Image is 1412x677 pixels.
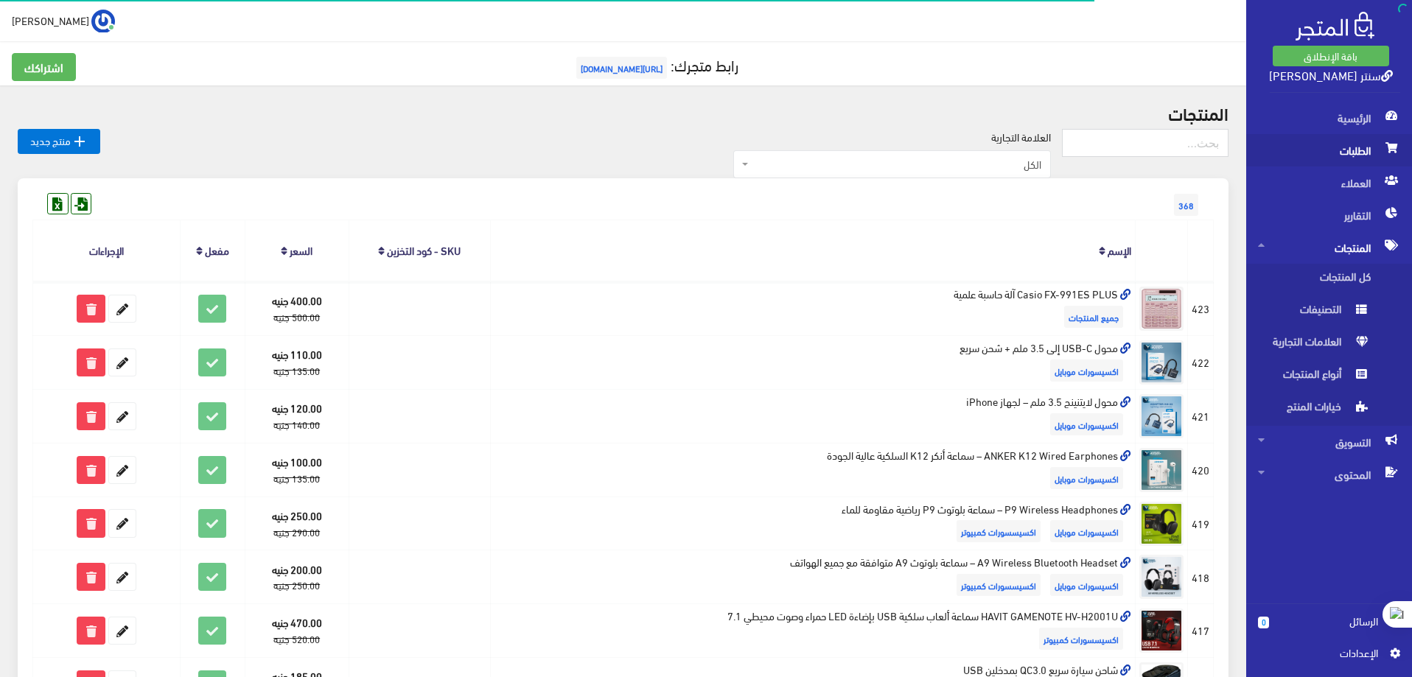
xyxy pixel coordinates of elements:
[1273,46,1389,66] a: باقة الإنطلاق
[71,133,88,150] i: 
[18,576,74,632] iframe: Drift Widget Chat Controller
[1258,166,1400,199] span: العملاء
[12,9,115,32] a: ... [PERSON_NAME]
[1139,448,1184,492] img: anker-k12-wired-earphones-smaaa-ankr-k12-alslky-aaaly-algod.png
[1039,628,1123,650] span: اكسيسسورات كمبيوتر
[1258,361,1370,393] span: أنواع المنتجات
[1258,613,1400,645] a: 0 الرسائل
[491,497,1136,550] td: P9 Wireless Headphones – سماعة بلوتوث P9 رياضية مقاومة للماء
[1188,336,1214,390] td: 422
[1188,604,1214,658] td: 417
[1246,134,1412,166] a: الطلبات
[1139,394,1184,438] img: mhol-laytnyng-35-mlm-lghaz-iphone.png
[1246,329,1412,361] a: العلامات التجارية
[1258,264,1370,296] span: كل المنتجات
[733,150,1051,178] span: الكل
[1188,550,1214,604] td: 418
[273,308,320,326] strike: 500.00 جنيه
[1188,389,1214,443] td: 421
[1246,102,1412,134] a: الرئيسية
[245,389,349,443] td: 120.00 جنيه
[1050,520,1123,542] span: اكسيسورات موبايل
[1174,194,1198,216] span: 368
[573,51,738,78] a: رابط متجرك:[URL][DOMAIN_NAME]
[491,443,1136,497] td: ANKER K12 Wired Earphones – سماعة أنكر K12 السلكية عالية الجودة
[12,53,76,81] a: اشتراكك
[273,523,320,541] strike: 290.00 جنيه
[1258,329,1370,361] span: العلامات التجارية
[957,574,1041,596] span: اكسيسسورات كمبيوتر
[491,281,1136,335] td: Casio FX-991ES PLUS آلة حاسبة علمية
[1269,64,1393,85] a: سنتر [PERSON_NAME]
[1258,426,1400,458] span: التسويق
[491,604,1136,658] td: HAVIT GAMENOTE HV-H2001U سماعة ألعاب سلكية USB بإضاءة LED حمراء وصوت محيطي 7.1
[18,129,100,154] a: منتج جديد
[245,604,349,658] td: 470.00 جنيه
[18,103,1228,122] h2: المنتجات
[752,157,1041,172] span: الكل
[33,220,181,281] th: الإجراءات
[1108,239,1131,260] a: الإسم
[1050,574,1123,596] span: اكسيسورات موبايل
[1139,555,1184,599] img: a9-wireless-bluetooth-headset-smaaa-blototh-a9-mtoafk-maa-gmyaa-alhoatf.png
[290,239,312,260] a: السعر
[1139,502,1184,546] img: p9-wireless-headphones-smaaa-blototh-p9-ryady-mkaom-llmaaa.png
[245,550,349,604] td: 200.00 جنيه
[245,443,349,497] td: 100.00 جنيه
[1258,231,1400,264] span: المنتجات
[1281,613,1378,629] span: الرسائل
[387,239,461,260] a: SKU - كود التخزين
[91,10,115,33] img: ...
[273,469,320,487] strike: 135.00 جنيه
[1050,467,1123,489] span: اكسيسورات موبايل
[1246,296,1412,329] a: التصنيفات
[491,389,1136,443] td: محول لايتنينج 3.5 ملم – لجهاز iPhone
[1064,306,1123,328] span: جميع المنتجات
[1050,413,1123,435] span: اكسيسورات موبايل
[1258,645,1400,668] a: اﻹعدادات
[1062,129,1228,157] input: بحث...
[1270,645,1377,661] span: اﻹعدادات
[491,336,1136,390] td: محول USB-C إلى 3.5 ملم + شحن سريع
[245,281,349,335] td: 400.00 جنيه
[245,336,349,390] td: 110.00 جنيه
[1246,393,1412,426] a: خيارات المنتج
[1258,458,1400,491] span: المحتوى
[1246,199,1412,231] a: التقارير
[1246,166,1412,199] a: العملاء
[1246,231,1412,264] a: المنتجات
[957,520,1041,542] span: اكسيسسورات كمبيوتر
[491,550,1136,604] td: A9 Wireless Bluetooth Headset – سماعة بلوتوث A9 متوافقة مع جميع الهواتف
[1139,287,1184,331] img: casio-fx-991es-plus-al-hasb-aalmy.jpg
[1258,296,1370,329] span: التصنيفات
[273,576,320,594] strike: 250.00 جنيه
[991,129,1051,145] label: العلامة التجارية
[1258,199,1400,231] span: التقارير
[1258,393,1370,426] span: خيارات المنتج
[576,57,667,79] span: [URL][DOMAIN_NAME]
[1139,608,1184,653] img: havit-gamenote-hv-h2001u-smaaa-alaaab-slky-usb-badaaa-led-hmraaa-osot-mhyty-71.png
[1296,12,1374,41] img: .
[1246,361,1412,393] a: أنواع المنتجات
[1188,497,1214,550] td: 419
[1139,340,1184,385] img: mhol-master-cables-2-fy-1-usb-c-al-35-mlm-shhn-sryaa.png
[245,497,349,550] td: 250.00 جنيه
[1258,102,1400,134] span: الرئيسية
[273,630,320,648] strike: 520.00 جنيه
[1258,617,1269,628] span: 0
[273,362,320,379] strike: 135.00 جنيه
[1258,134,1400,166] span: الطلبات
[1246,458,1412,491] a: المحتوى
[1246,264,1412,296] a: كل المنتجات
[1188,443,1214,497] td: 420
[12,11,89,29] span: [PERSON_NAME]
[1188,281,1214,335] td: 423
[205,239,229,260] a: مفعل
[1050,359,1123,382] span: اكسيسورات موبايل
[273,415,320,433] strike: 140.00 جنيه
